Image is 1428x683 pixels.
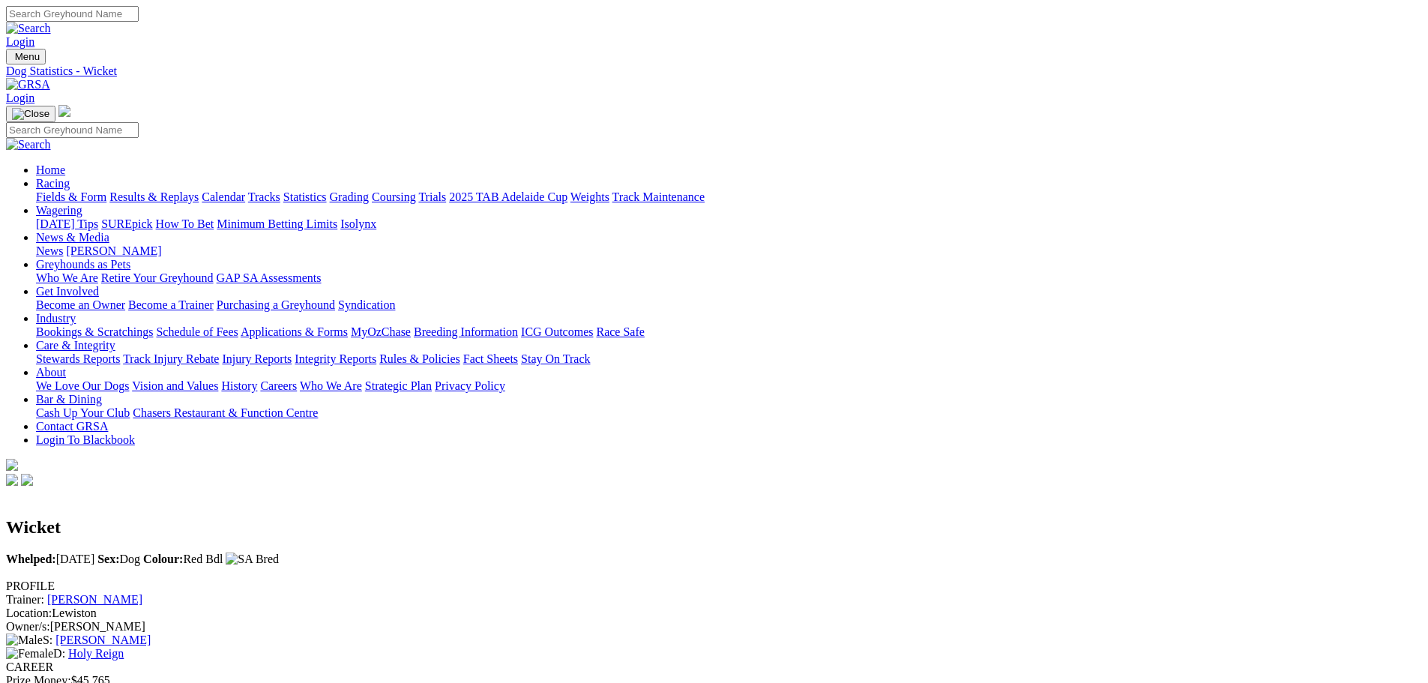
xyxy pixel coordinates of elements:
[36,379,129,392] a: We Love Our Dogs
[36,406,1422,420] div: Bar & Dining
[379,352,460,365] a: Rules & Policies
[6,620,50,633] span: Owner/s:
[36,231,109,244] a: News & Media
[6,553,94,565] span: [DATE]
[260,379,297,392] a: Careers
[338,298,395,311] a: Syndication
[36,258,130,271] a: Greyhounds as Pets
[6,607,52,619] span: Location:
[36,271,98,284] a: Who We Are
[6,22,51,35] img: Search
[21,474,33,486] img: twitter.svg
[6,474,18,486] img: facebook.svg
[36,366,66,379] a: About
[143,553,223,565] span: Red Bdl
[36,244,63,257] a: News
[58,105,70,117] img: logo-grsa-white.png
[6,78,50,91] img: GRSA
[6,35,34,48] a: Login
[570,190,609,203] a: Weights
[68,647,124,660] a: Holy Reign
[295,352,376,365] a: Integrity Reports
[15,51,40,62] span: Menu
[6,517,1422,538] h2: Wicket
[6,106,55,122] button: Toggle navigation
[6,661,1422,674] div: CAREER
[6,580,1422,593] div: PROFILE
[463,352,518,365] a: Fact Sheets
[330,190,369,203] a: Grading
[133,406,318,419] a: Chasers Restaurant & Function Centre
[36,379,1422,393] div: About
[55,634,151,646] a: [PERSON_NAME]
[418,190,446,203] a: Trials
[6,647,53,661] img: Female
[36,217,98,230] a: [DATE] Tips
[300,379,362,392] a: Who We Are
[36,190,1422,204] div: Racing
[449,190,567,203] a: 2025 TAB Adelaide Cup
[66,244,161,257] a: [PERSON_NAME]
[596,325,644,338] a: Race Safe
[6,64,1422,78] a: Dog Statistics - Wicket
[36,163,65,176] a: Home
[6,634,43,647] img: Male
[248,190,280,203] a: Tracks
[6,593,44,606] span: Trainer:
[36,325,153,338] a: Bookings & Scratchings
[217,298,335,311] a: Purchasing a Greyhound
[6,607,1422,620] div: Lewiston
[36,352,120,365] a: Stewards Reports
[36,298,125,311] a: Become an Owner
[6,620,1422,634] div: [PERSON_NAME]
[36,312,76,325] a: Industry
[101,271,214,284] a: Retire Your Greyhound
[6,553,56,565] b: Whelped:
[123,352,219,365] a: Track Injury Rebate
[36,325,1422,339] div: Industry
[36,433,135,446] a: Login To Blackbook
[6,138,51,151] img: Search
[6,49,46,64] button: Toggle navigation
[414,325,518,338] a: Breeding Information
[132,379,218,392] a: Vision and Values
[351,325,411,338] a: MyOzChase
[36,393,102,406] a: Bar & Dining
[36,339,115,352] a: Care & Integrity
[97,553,119,565] b: Sex:
[101,217,152,230] a: SUREpick
[241,325,348,338] a: Applications & Forms
[128,298,214,311] a: Become a Trainer
[36,204,82,217] a: Wagering
[372,190,416,203] a: Coursing
[156,217,214,230] a: How To Bet
[36,244,1422,258] div: News & Media
[36,298,1422,312] div: Get Involved
[36,271,1422,285] div: Greyhounds as Pets
[222,352,292,365] a: Injury Reports
[36,420,108,433] a: Contact GRSA
[217,271,322,284] a: GAP SA Assessments
[217,217,337,230] a: Minimum Betting Limits
[109,190,199,203] a: Results & Replays
[47,593,142,606] a: [PERSON_NAME]
[226,553,279,566] img: SA Bred
[521,325,593,338] a: ICG Outcomes
[521,352,590,365] a: Stay On Track
[6,122,139,138] input: Search
[36,177,70,190] a: Racing
[6,647,65,660] span: D:
[12,108,49,120] img: Close
[36,352,1422,366] div: Care & Integrity
[36,190,106,203] a: Fields & Form
[143,553,183,565] b: Colour:
[340,217,376,230] a: Isolynx
[202,190,245,203] a: Calendar
[97,553,140,565] span: Dog
[221,379,257,392] a: History
[283,190,327,203] a: Statistics
[36,406,130,419] a: Cash Up Your Club
[6,91,34,104] a: Login
[435,379,505,392] a: Privacy Policy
